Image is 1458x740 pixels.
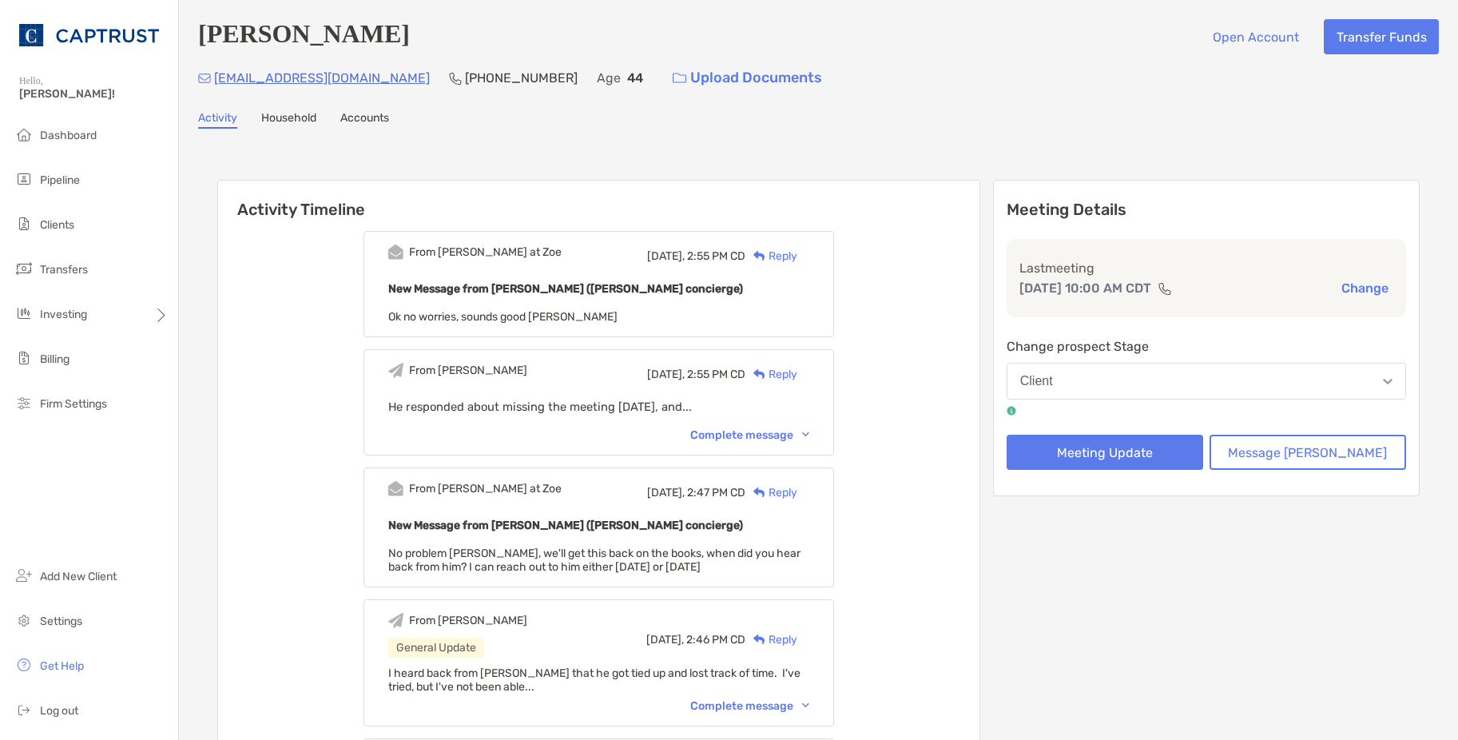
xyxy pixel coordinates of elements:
span: Clients [40,218,74,232]
span: 2:55 PM CD [687,249,745,263]
img: Event icon [388,245,403,260]
img: get-help icon [14,655,34,674]
div: General Update [388,638,484,658]
div: Reply [745,484,797,501]
span: Billing [40,352,70,366]
img: Email Icon [198,74,211,83]
img: communication type [1158,282,1172,295]
div: Reply [745,631,797,648]
img: Reply icon [753,251,765,261]
img: Chevron icon [802,703,809,708]
span: Transfers [40,263,88,277]
p: 44 [627,68,643,88]
span: [DATE], [647,486,685,499]
p: Meeting Details [1007,200,1406,220]
p: Age [597,68,621,88]
img: button icon [673,73,686,84]
img: Reply icon [753,635,765,645]
span: Investing [40,308,87,321]
img: Event icon [388,363,403,378]
button: Meeting Update [1007,435,1203,470]
img: Event icon [388,613,403,628]
span: 2:47 PM CD [687,486,745,499]
div: From [PERSON_NAME] at Zoe [409,245,562,259]
img: investing icon [14,304,34,323]
div: Complete message [690,699,809,713]
span: [DATE], [646,633,684,647]
span: Add New Client [40,570,117,583]
img: add_new_client icon [14,566,34,585]
button: Transfer Funds [1324,19,1439,54]
button: Message [PERSON_NAME] [1210,435,1406,470]
span: Firm Settings [40,397,107,411]
span: [DATE], [647,368,685,381]
img: dashboard icon [14,125,34,144]
div: From [PERSON_NAME] at Zoe [409,482,562,495]
button: Open Account [1200,19,1311,54]
span: 2:46 PM CD [686,633,745,647]
div: From [PERSON_NAME] [409,614,527,627]
img: firm-settings icon [14,393,34,412]
h6: Activity Timeline [218,181,979,219]
span: Settings [40,615,82,628]
img: Reply icon [753,487,765,498]
img: billing icon [14,348,34,368]
a: Household [261,111,316,129]
div: From [PERSON_NAME] [409,364,527,377]
span: I heard back from [PERSON_NAME] that he got tied up and lost track of time. I've tried, but I've ... [388,666,801,694]
span: [PERSON_NAME]! [19,87,169,101]
span: 2:55 PM CD [687,368,745,381]
div: Complete message [690,428,809,442]
p: [EMAIL_ADDRESS][DOMAIN_NAME] [214,68,430,88]
img: Phone Icon [449,72,462,85]
span: Log out [40,704,78,718]
p: [DATE] 10:00 AM CDT [1019,278,1151,298]
p: [PHONE_NUMBER] [465,68,578,88]
img: transfers icon [14,259,34,278]
span: Get Help [40,659,84,673]
div: Client [1020,374,1053,388]
div: Reply [745,248,797,265]
img: pipeline icon [14,169,34,189]
a: Upload Documents [662,61,832,95]
img: logout icon [14,700,34,719]
img: CAPTRUST Logo [19,6,159,64]
span: [DATE], [647,249,685,263]
img: clients icon [14,214,34,233]
span: Dashboard [40,129,97,142]
img: settings icon [14,611,34,630]
p: Last meeting [1019,258,1393,278]
span: Pipeline [40,173,80,187]
span: Ok no worries, sounds good [PERSON_NAME] [388,310,618,324]
div: Reply [745,366,797,383]
button: Change [1337,280,1393,296]
a: Activity [198,111,237,129]
img: tooltip [1007,406,1016,416]
button: Client [1007,363,1406,400]
img: Open dropdown arrow [1383,379,1392,384]
b: New Message from [PERSON_NAME] ([PERSON_NAME] concierge) [388,282,743,296]
img: Reply icon [753,369,765,380]
a: Accounts [340,111,389,129]
span: He responded about missing the meeting [DATE], and... [388,400,692,414]
img: Chevron icon [802,432,809,437]
span: No problem [PERSON_NAME], we'll get this back on the books, when did you hear back from him? I ca... [388,547,801,574]
h4: [PERSON_NAME] [198,19,410,54]
b: New Message from [PERSON_NAME] ([PERSON_NAME] concierge) [388,519,743,532]
img: Event icon [388,481,403,496]
p: Change prospect Stage [1007,336,1406,356]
